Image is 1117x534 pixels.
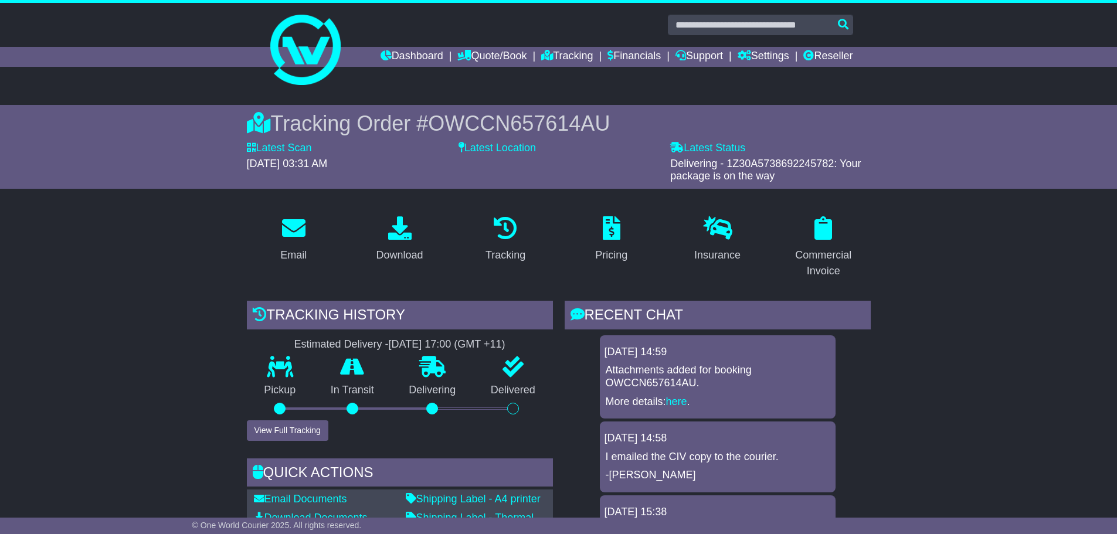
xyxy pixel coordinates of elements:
[313,384,392,397] p: In Transit
[280,247,307,263] div: Email
[687,212,748,267] a: Insurance
[565,301,871,332] div: RECENT CHAT
[473,384,553,397] p: Delivered
[738,47,789,67] a: Settings
[376,247,423,263] div: Download
[670,158,861,182] span: Delivering - 1Z30A5738692245782: Your package is on the way
[588,212,635,267] a: Pricing
[247,420,328,441] button: View Full Tracking
[406,493,541,505] a: Shipping Label - A4 printer
[485,247,525,263] div: Tracking
[605,432,831,445] div: [DATE] 14:58
[675,47,723,67] a: Support
[247,111,871,136] div: Tracking Order #
[541,47,593,67] a: Tracking
[606,396,830,409] p: More details: .
[606,469,830,482] p: -[PERSON_NAME]
[606,451,830,464] p: I emailed the CIV copy to the courier.
[192,521,362,530] span: © One World Courier 2025. All rights reserved.
[247,301,553,332] div: Tracking history
[459,142,536,155] label: Latest Location
[247,338,553,351] div: Estimated Delivery -
[803,47,853,67] a: Reseller
[776,212,871,283] a: Commercial Invoice
[784,247,863,279] div: Commercial Invoice
[428,111,610,135] span: OWCCN657614AU
[381,47,443,67] a: Dashboard
[368,212,430,267] a: Download
[670,142,745,155] label: Latest Status
[254,512,368,523] a: Download Documents
[694,247,741,263] div: Insurance
[389,338,505,351] div: [DATE] 17:00 (GMT +11)
[392,384,474,397] p: Delivering
[247,142,312,155] label: Latest Scan
[254,493,347,505] a: Email Documents
[247,384,314,397] p: Pickup
[457,47,527,67] a: Quote/Book
[247,458,553,490] div: Quick Actions
[605,346,831,359] div: [DATE] 14:59
[273,212,314,267] a: Email
[478,212,533,267] a: Tracking
[606,364,830,389] p: Attachments added for booking OWCCN657614AU.
[605,506,831,519] div: [DATE] 15:38
[607,47,661,67] a: Financials
[666,396,687,407] a: here
[247,158,328,169] span: [DATE] 03:31 AM
[595,247,627,263] div: Pricing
